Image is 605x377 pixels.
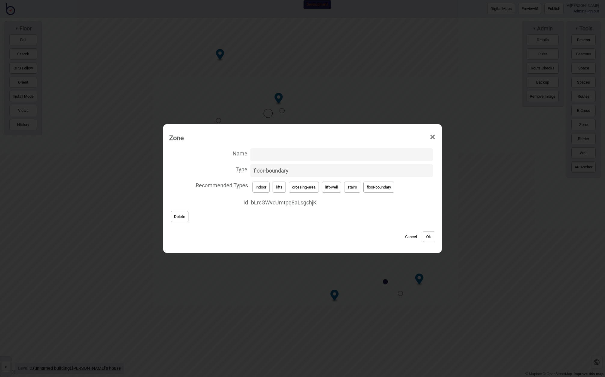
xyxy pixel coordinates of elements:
[171,211,188,222] button: Delete
[251,197,433,208] span: bLrcGWvcUmtpq8aLsgchjK
[169,179,248,191] span: Recommended Types
[402,231,420,242] button: Cancel
[252,182,270,193] button: indoor
[169,196,248,208] span: Id
[169,147,247,159] span: Name
[169,163,247,175] span: Type
[363,182,394,193] button: floor-boundary
[169,131,184,144] div: Zone
[250,164,433,177] input: Type
[423,231,434,242] button: Ok
[250,148,433,161] input: Name
[322,182,341,193] button: lift-well
[289,182,319,193] button: crossing-area
[344,182,360,193] button: stairs
[429,127,436,147] span: ×
[273,182,286,193] button: lifts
